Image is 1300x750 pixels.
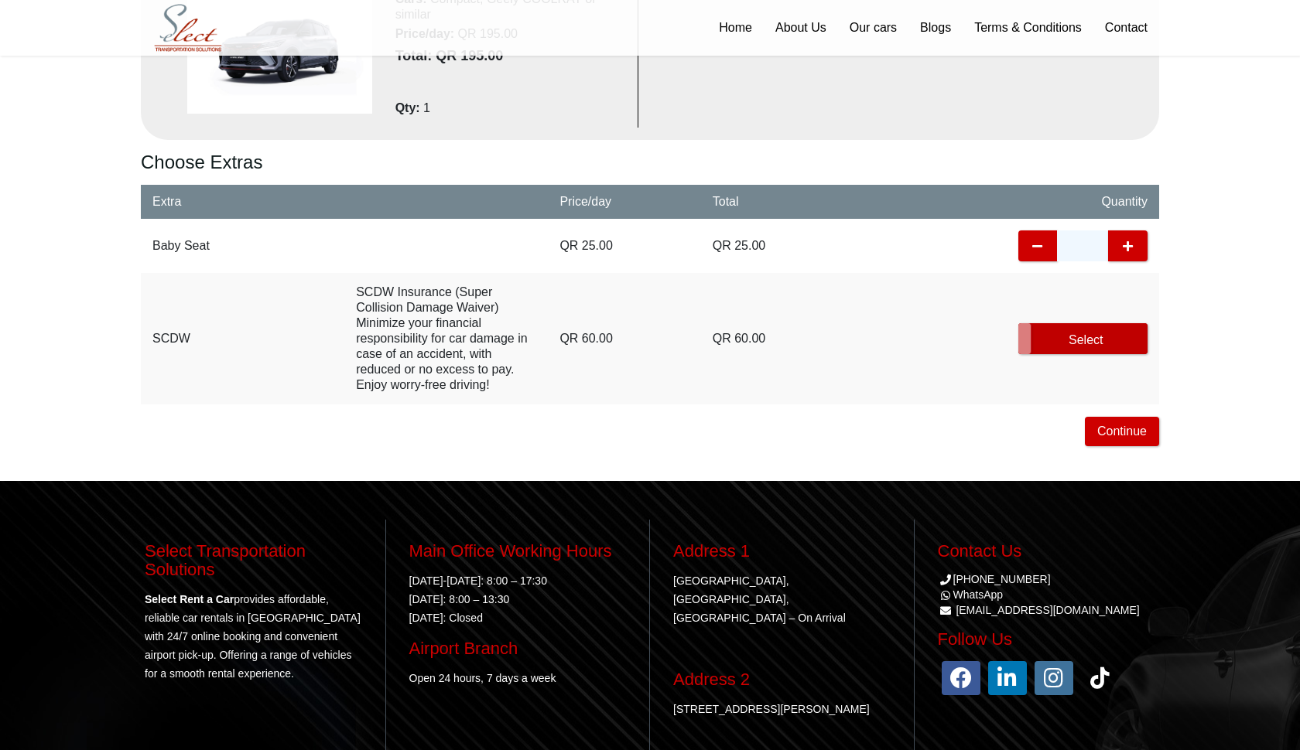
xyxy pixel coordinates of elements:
[673,542,891,561] h3: Address 1
[395,48,433,63] b: Total:
[409,669,627,687] p: Open 24 hours, 7 days a week
[673,703,870,715] a: [STREET_ADDRESS][PERSON_NAME]
[1007,185,1159,219] td: Quantity
[145,590,362,683] p: provides affordable, reliable car rentals in [GEOGRAPHIC_DATA] with 24/7 online booking and conve...
[713,238,765,254] span: QR 25.00
[141,151,1159,174] h3: Choose Extras
[938,630,1156,649] h3: Follow Us
[548,185,700,219] td: Price/day
[141,273,344,404] td: SCDW
[559,331,612,346] span: QR 60.00
[141,185,344,219] td: Extra
[673,574,846,624] a: [GEOGRAPHIC_DATA], [GEOGRAPHIC_DATA], [GEOGRAPHIC_DATA] – On Arrival
[409,542,627,561] h3: Main Office Working Hours
[1085,417,1159,446] button: Continue
[423,101,430,114] span: 1
[344,273,548,404] td: SCDW Insurance (Super Collision Damage Waiver) Minimize your financial responsibility for car dam...
[956,604,1139,616] a: [EMAIL_ADDRESS][DOMAIN_NAME]
[395,48,626,84] span: QR 195.00
[559,238,612,254] span: QR 25.00
[938,588,1004,601] a: WhatsApp
[145,542,362,579] h3: Select Transportation Solutions
[145,2,231,55] img: Select Rent a Car
[395,101,420,114] b: Qty:
[673,670,891,689] h3: Address 2
[713,331,765,346] span: QR 60.00
[701,185,854,219] td: Total
[141,219,344,273] td: Baby Seat
[409,639,627,658] h3: Airport Branch
[938,542,1156,561] h3: Contact Us
[1018,323,1148,354] label: Select
[145,593,234,605] strong: Select Rent a Car
[938,573,1051,585] a: [PHONE_NUMBER]
[409,571,627,627] p: [DATE]-[DATE]: 8:00 – 17:30 [DATE]: 8:00 – 13:30 [DATE]: Closed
